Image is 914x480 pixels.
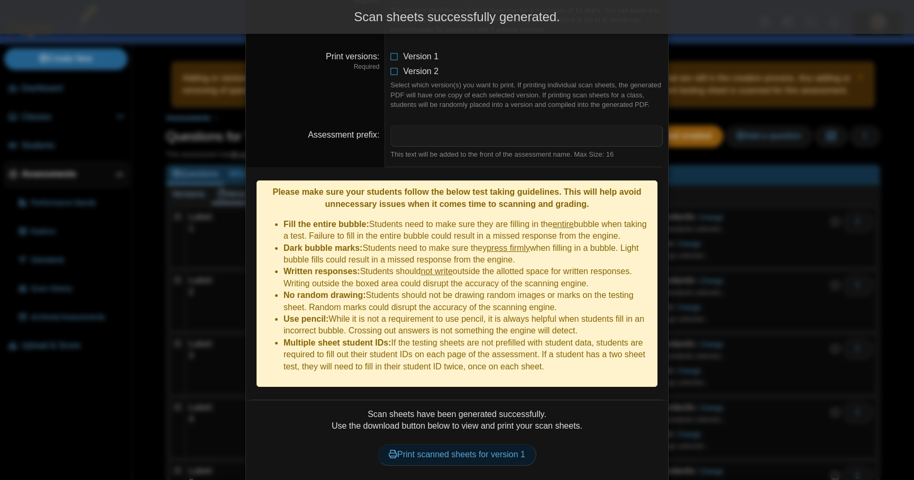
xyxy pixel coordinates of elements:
[251,62,379,71] dfn: Required
[378,444,536,465] a: Print scanned sheets for version 1
[284,291,366,300] b: No random drawing:
[284,289,652,313] li: Students should not be drawing random images or marks on the testing sheet. Random marks could di...
[326,52,379,61] label: Print versions
[284,267,360,276] b: Written responses:
[284,314,328,323] b: Use pencil:
[8,8,906,26] div: Scan sheets successfully generated.
[284,243,362,252] b: Dark bubble marks:
[284,242,652,266] li: Students need to make sure they when filling in a bubble. Light bubble fills could result in a mi...
[390,80,663,110] div: Select which version(s) you want to print. If printing individual scan sheets, the generated PDF ...
[284,220,369,229] b: Fill the entire bubble:
[403,52,438,61] span: Version 1
[390,150,663,159] div: This text will be added to the front of the assessment name. Max Size: 16
[284,337,652,373] li: If the testing sheets are not prefilled with student data, students are required to fill out thei...
[284,338,391,347] b: Multiple sheet student IDs:
[553,220,574,229] u: entire
[284,313,652,337] li: While it is not a requirement to use pencil, it is always helpful when students fill in an incorr...
[251,409,663,477] div: Scan sheets have been generated successfully. Use the download button below to view and print you...
[487,243,530,252] u: press firmly
[403,67,438,76] span: Version 2
[284,266,652,289] li: Students should outside the allotted space for written responses. Writing outside the boxed area ...
[284,219,652,242] li: Students need to make sure they are filling in the bubble when taking a test. Failure to fill in ...
[272,187,641,208] b: Please make sure your students follow the below test taking guidelines. This will help avoid unne...
[308,130,379,139] label: Assessment prefix
[421,267,452,276] u: not write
